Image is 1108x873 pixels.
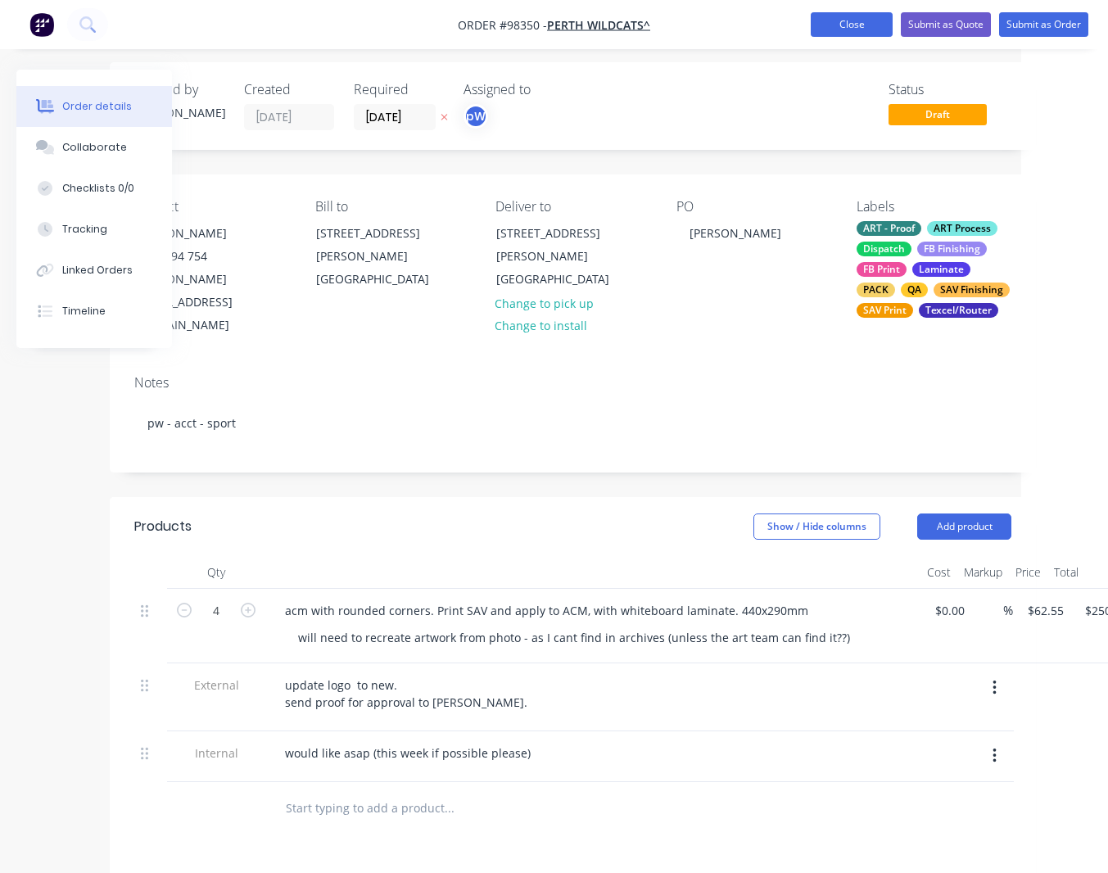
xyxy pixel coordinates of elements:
div: will need to recreate artwork from photo - as I cant find in archives (unless the art team can fi... [285,626,863,649]
div: PACK [857,283,895,297]
div: Timeline [62,304,106,319]
div: QA [901,283,928,297]
div: SAV Print [857,303,913,318]
a: PERTH WILDCATS^ [547,17,650,33]
div: Checklists 0/0 [62,181,134,196]
div: [PERSON_NAME] [135,222,271,245]
div: [GEOGRAPHIC_DATA] [496,268,632,291]
div: FB Print [857,262,907,277]
button: Close [811,12,893,37]
button: Tracking [16,209,172,250]
div: [STREET_ADDRESS][PERSON_NAME] [496,222,632,268]
div: Cost [920,556,957,589]
span: Internal [174,744,259,762]
div: Order details [62,99,132,114]
span: Draft [889,104,987,124]
div: Required [354,82,444,97]
button: Change to pick up [486,292,603,314]
span: % [1003,601,1013,620]
div: [PERSON_NAME][EMAIL_ADDRESS][DOMAIN_NAME] [135,268,271,337]
div: Texcel/Router [919,303,998,318]
span: Order #98350 - [458,17,547,33]
button: Submit as Order [999,12,1088,37]
div: Laminate [912,262,970,277]
div: Bill to [315,199,470,215]
div: ART Process [927,221,997,236]
button: Submit as Quote [901,12,991,37]
button: Show / Hide columns [753,513,880,540]
button: pW [464,104,488,129]
button: Timeline [16,291,172,332]
div: [STREET_ADDRESS][PERSON_NAME] [316,222,452,268]
div: Status [889,82,1011,97]
div: pw - acct - sport [134,398,1011,448]
div: FB Finishing [917,242,987,256]
div: Products [134,517,192,536]
div: Created [244,82,334,97]
div: Tracking [62,222,107,237]
button: Change to install [486,314,596,337]
div: Markup [957,556,1009,589]
div: [PERSON_NAME]0413 794 754[PERSON_NAME][EMAIL_ADDRESS][DOMAIN_NAME] [121,221,285,337]
div: [STREET_ADDRESS][PERSON_NAME][GEOGRAPHIC_DATA] [482,221,646,292]
button: Collaborate [16,127,172,168]
div: [STREET_ADDRESS][PERSON_NAME][GEOGRAPHIC_DATA] [302,221,466,292]
div: [GEOGRAPHIC_DATA] [316,268,452,291]
div: would like asap (this week if possible please) [272,741,544,765]
button: Linked Orders [16,250,172,291]
div: [PERSON_NAME] [134,104,224,121]
span: External [174,676,259,694]
div: Labels [857,199,1011,215]
div: update logo to new. send proof for approval to [PERSON_NAME]. [272,673,540,714]
div: Price [1009,556,1047,589]
div: 0413 794 754 [135,245,271,268]
div: Linked Orders [62,263,133,278]
div: Notes [134,375,1011,391]
button: Checklists 0/0 [16,168,172,209]
div: Collaborate [62,140,127,155]
div: Dispatch [857,242,911,256]
input: Start typing to add a product... [285,792,613,825]
div: Qty [167,556,265,589]
button: Add product [917,513,1011,540]
img: Factory [29,12,54,37]
button: Order details [16,86,172,127]
div: Contact [134,199,289,215]
div: acm with rounded corners. Print SAV and apply to ACM, with whiteboard laminate. 440x290mm [272,599,821,622]
div: [PERSON_NAME] [676,221,794,245]
div: Deliver to [495,199,650,215]
div: Total [1047,556,1085,589]
div: Assigned to [464,82,627,97]
div: PO [676,199,831,215]
div: SAV Finishing [934,283,1010,297]
div: ART - Proof [857,221,921,236]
